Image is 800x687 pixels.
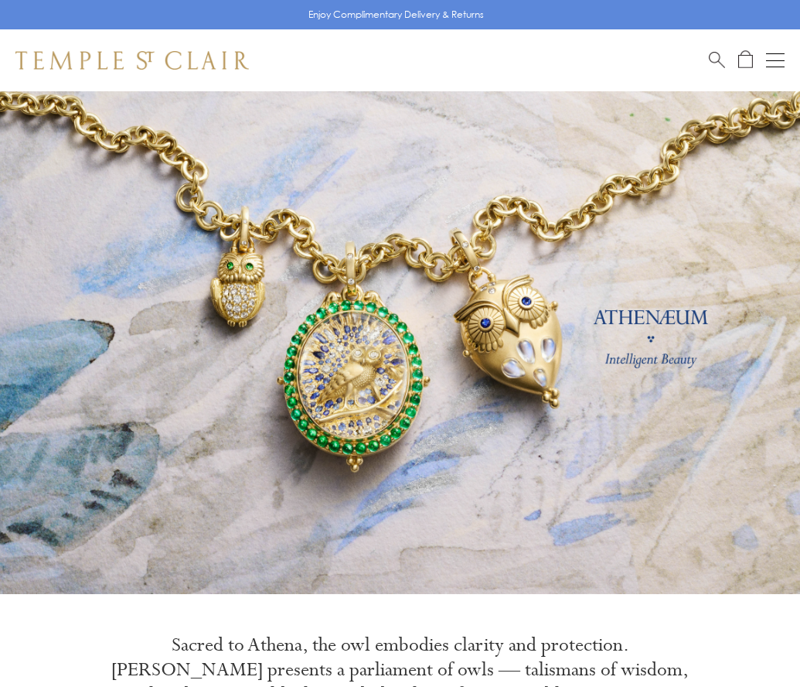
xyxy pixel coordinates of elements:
p: Enjoy Complimentary Delivery & Returns [308,7,484,22]
button: Open navigation [766,51,785,70]
a: Open Shopping Bag [738,50,753,70]
a: Search [709,50,725,70]
img: Temple St. Clair [15,51,249,70]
